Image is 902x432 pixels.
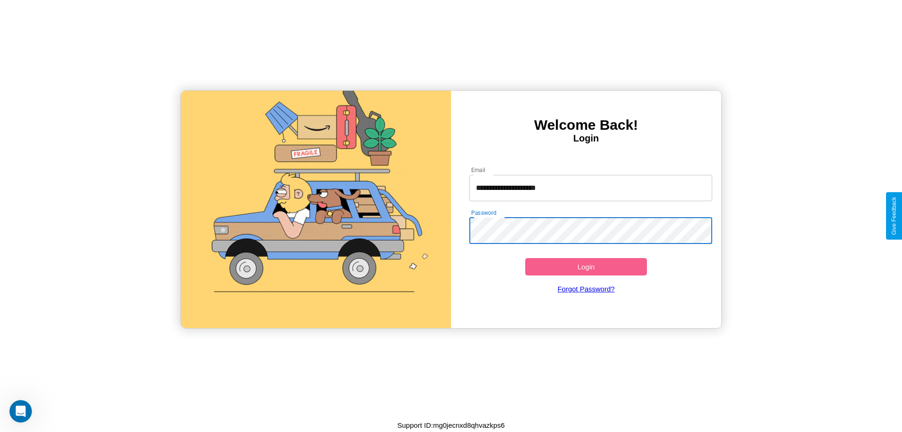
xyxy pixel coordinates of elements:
[471,209,496,217] label: Password
[9,400,32,423] iframe: Intercom live chat
[451,117,721,133] h3: Welcome Back!
[891,197,897,235] div: Give Feedback
[465,275,708,302] a: Forgot Password?
[397,419,505,432] p: Support ID: mg0jecnxd8qhvazkps6
[451,133,721,144] h4: Login
[525,258,647,275] button: Login
[181,91,451,328] img: gif
[471,166,486,174] label: Email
